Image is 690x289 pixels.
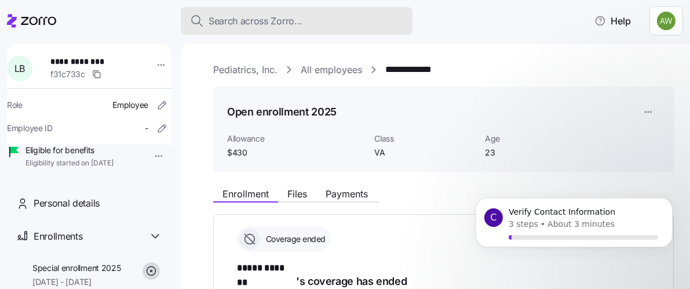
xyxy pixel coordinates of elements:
button: Search across Zorro... [181,7,412,35]
span: Enrollment [222,189,269,198]
span: Files [287,189,307,198]
span: Employee [112,99,148,111]
span: Employee ID [7,122,53,134]
span: Special enrollment 2025 [32,262,121,274]
span: 23 [485,147,586,158]
span: Personal details [34,196,100,211]
h1: Open enrollment 2025 [227,104,337,119]
span: Coverage ended [262,233,326,245]
span: Enrollments [34,229,82,244]
span: f31c733c [50,68,85,80]
span: Eligible for benefits [25,144,114,156]
span: Role [7,99,23,111]
span: VA [374,147,476,158]
h1: 's coverage has ended [237,261,650,288]
a: All employees [301,63,362,77]
span: Eligibility started on [DATE] [25,158,114,168]
img: 187a7125535df60c6aafd4bbd4ff0edb [657,12,676,30]
iframe: Intercom notifications message [458,185,690,283]
span: Age [485,133,586,144]
span: Help [594,14,631,28]
span: [DATE] - [DATE] [32,276,121,288]
button: Help [585,9,640,32]
span: $430 [227,147,365,158]
span: Payments [326,189,368,198]
span: L B [14,64,25,73]
span: Search across Zorro... [209,14,302,28]
span: - [145,122,148,134]
span: Allowance [227,133,365,144]
a: Pediatrics, Inc. [213,63,278,77]
span: Class [374,133,476,144]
